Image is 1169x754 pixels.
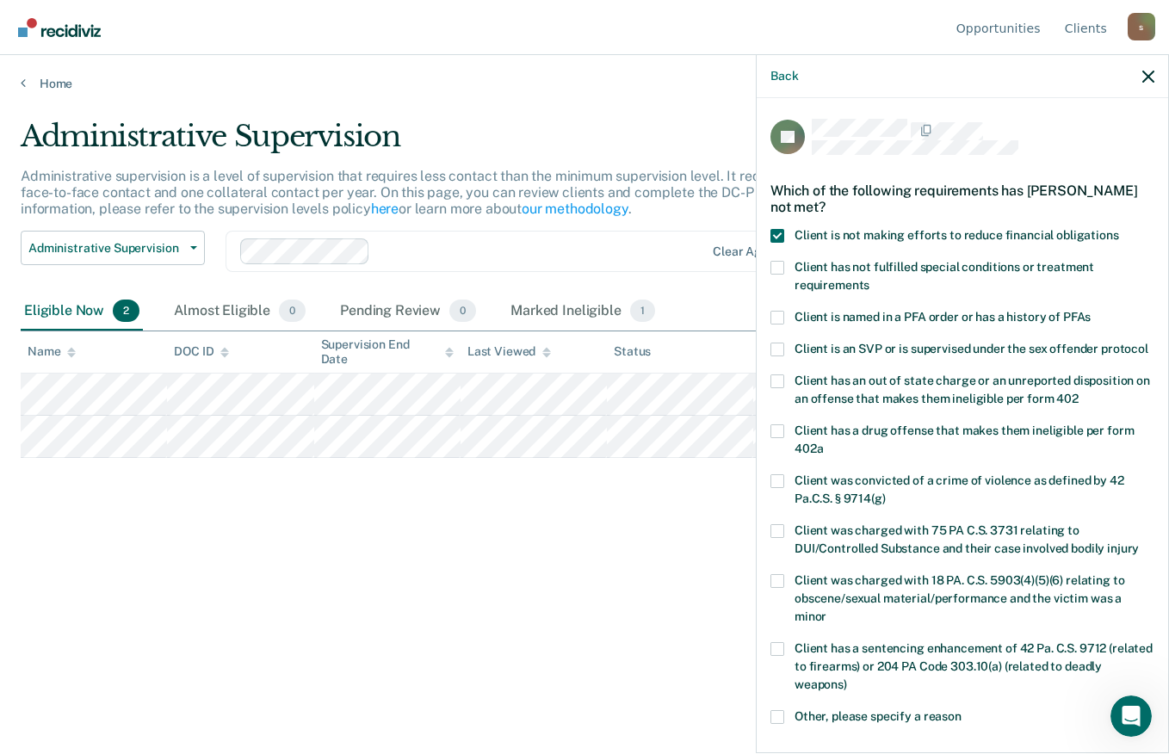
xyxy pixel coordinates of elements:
button: Profile dropdown button [1128,13,1155,40]
div: Supervision End Date [321,337,454,367]
div: Administrative Supervision [21,119,898,168]
span: Administrative Supervision [28,241,183,256]
span: 2 [113,300,139,322]
div: Clear agents [713,244,786,259]
span: Client was convicted of a crime of violence as defined by 42 Pa.C.S. § 9714(g) [795,473,1124,505]
span: Client is not making efforts to reduce financial obligations [795,228,1119,242]
div: Marked Ineligible [507,293,659,331]
span: 0 [449,300,476,322]
p: Administrative supervision is a level of supervision that requires less contact than the minimum ... [21,168,878,217]
span: Client is an SVP or is supervised under the sex offender protocol [795,342,1148,355]
div: Status [614,344,651,359]
div: Last Viewed [467,344,551,359]
span: Client is named in a PFA order or has a history of PFAs [795,310,1091,324]
span: Client has not fulfilled special conditions or treatment requirements [795,260,1094,292]
iframe: Intercom live chat [1110,695,1152,737]
button: Back [770,69,798,83]
span: Client has an out of state charge or an unreported disposition on an offense that makes them inel... [795,374,1150,405]
div: Almost Eligible [170,293,309,331]
span: Client was charged with 18 PA. C.S. 5903(4)(5)(6) relating to obscene/sexual material/performance... [795,573,1124,623]
div: DOC ID [174,344,229,359]
div: Eligible Now [21,293,143,331]
div: Pending Review [337,293,479,331]
span: Client has a drug offense that makes them ineligible per form 402a [795,423,1134,455]
span: Client has a sentencing enhancement of 42 Pa. C.S. 9712 (related to firearms) or 204 PA Code 303.... [795,641,1153,691]
div: Name [28,344,76,359]
div: Which of the following requirements has [PERSON_NAME] not met? [770,169,1154,229]
a: Home [21,76,1148,91]
img: Recidiviz [18,18,101,37]
a: our methodology [522,201,628,217]
a: here [371,201,399,217]
span: 0 [279,300,306,322]
div: s [1128,13,1155,40]
span: Other, please specify a reason [795,709,962,723]
span: 1 [630,300,655,322]
span: Client was charged with 75 PA C.S. 3731 relating to DUI/Controlled Substance and their case invol... [795,523,1139,555]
